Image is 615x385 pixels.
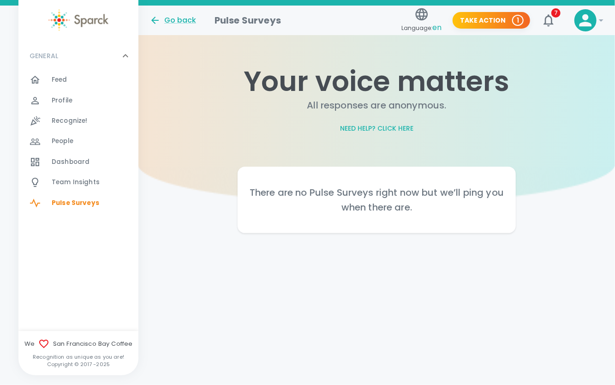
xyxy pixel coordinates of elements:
[18,70,138,217] div: GENERAL
[18,90,138,111] a: Profile
[537,9,560,31] button: 7
[517,16,519,25] p: 1
[18,70,138,90] a: Feed
[18,152,138,172] a: Dashboard
[18,131,138,151] a: People
[138,167,615,204] img: Pulse Survey header bottom curve
[398,4,445,37] button: Language:en
[18,338,138,349] span: We San Francisco Bay Coffee
[52,75,67,84] span: Feed
[30,51,58,60] p: GENERAL
[336,120,417,137] button: Need help? Click here
[138,65,615,98] h2: Your voice matters
[18,172,138,192] a: Team Insights
[138,98,615,113] h6: All responses are anonymous.
[432,22,442,33] span: en
[52,137,73,146] span: People
[149,15,196,26] button: Go back
[52,178,100,187] span: Team Insights
[215,13,281,28] h1: Pulse Surveys
[18,42,138,70] div: GENERAL
[18,361,138,368] p: Copyright © 2017 - 2025
[18,111,138,131] a: Recognize!
[52,199,99,208] span: Pulse Surveys
[52,96,72,105] span: Profile
[453,12,530,29] button: Take Action 1
[18,353,138,361] p: Recognition as unique as you are!
[52,157,90,167] span: Dashboard
[48,9,108,31] img: Sparck logo
[52,116,88,126] span: Recognize!
[249,185,505,215] h6: There are no Pulse Surveys right now but we’ll ping you when there are.
[18,9,138,31] a: Sparck logo
[18,193,138,213] a: Pulse Surveys
[401,22,442,34] span: Language:
[551,8,561,18] span: 7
